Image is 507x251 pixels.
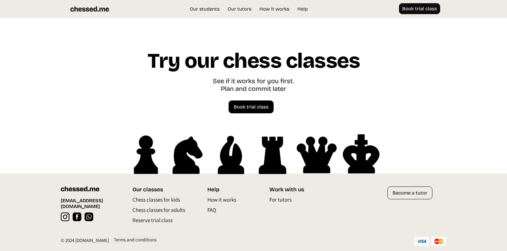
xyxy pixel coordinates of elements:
[269,196,292,206] a: For tutors
[224,6,255,12] a: Our tutors
[132,217,173,227] a: Reserve trial class
[213,77,294,94] div: See if it works for you first. Plan and commit later
[114,237,157,246] div: Terms and conditions
[186,6,223,12] a: Our students
[132,196,180,206] a: Chess classes for kids
[256,6,293,12] a: How it works
[61,198,120,209] a: [EMAIL_ADDRESS][DOMAIN_NAME]
[61,237,109,247] div: © 2024 [DOMAIN_NAME]
[387,186,432,199] a: Become a tutor
[132,186,188,193] div: Our classes
[294,6,311,12] a: Help
[207,196,236,206] a: How it works
[109,237,157,248] a: Terms and conditions
[207,186,253,193] div: Help
[147,50,360,77] h1: Try our chess classes
[269,186,319,193] div: Work with us
[132,206,185,217] a: Chess classes for adults
[229,100,274,113] a: Book trial class
[207,206,216,217] a: FAQ
[399,3,440,14] a: Book trial class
